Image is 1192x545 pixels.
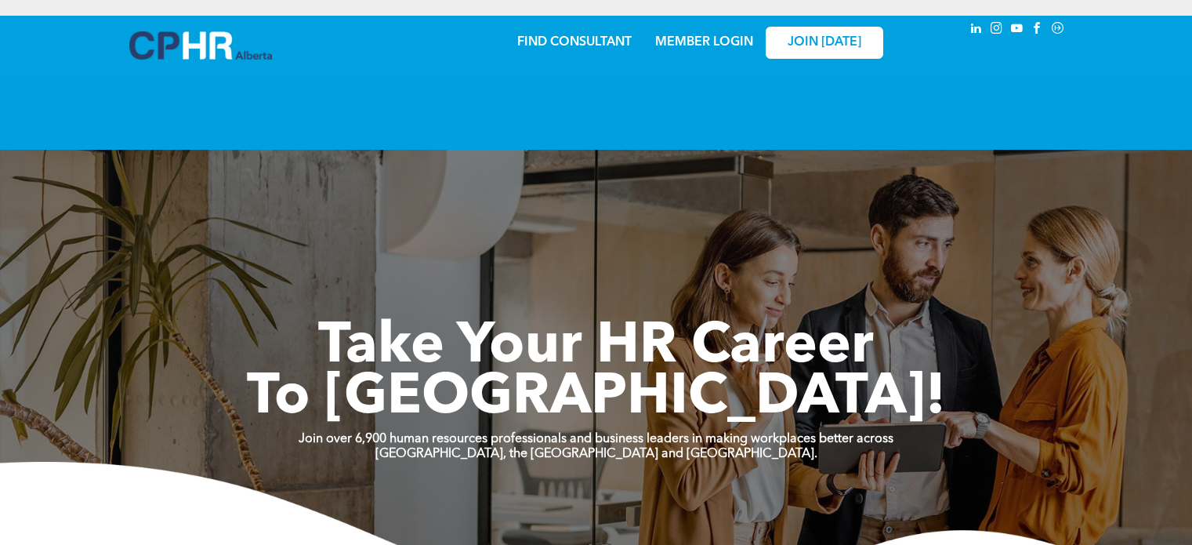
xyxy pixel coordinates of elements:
a: linkedin [968,20,985,41]
strong: Join over 6,900 human resources professionals and business leaders in making workplaces better ac... [299,433,893,445]
a: youtube [1009,20,1026,41]
span: JOIN [DATE] [788,35,861,50]
span: To [GEOGRAPHIC_DATA]! [247,370,946,427]
a: MEMBER LOGIN [655,36,753,49]
a: instagram [988,20,1005,41]
a: FIND CONSULTANT [517,36,632,49]
a: facebook [1029,20,1046,41]
a: Social network [1049,20,1067,41]
strong: [GEOGRAPHIC_DATA], the [GEOGRAPHIC_DATA] and [GEOGRAPHIC_DATA]. [375,448,817,460]
img: A blue and white logo for cp alberta [129,31,272,60]
span: Take Your HR Career [318,319,874,376]
a: JOIN [DATE] [766,27,883,59]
